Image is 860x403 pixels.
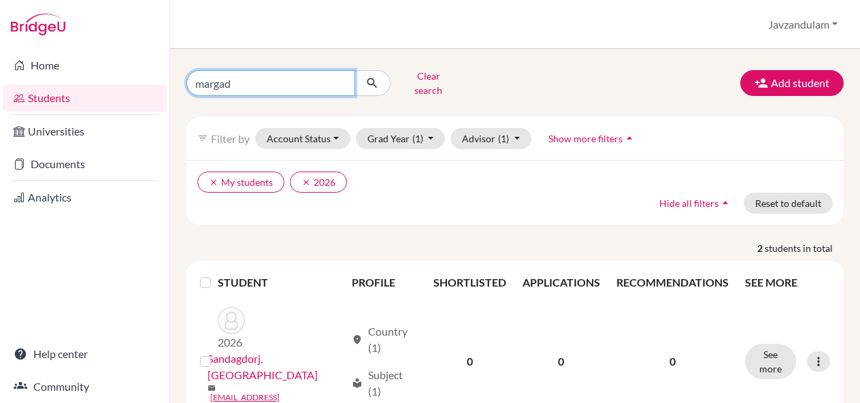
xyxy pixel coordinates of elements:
[765,241,844,255] span: students in total
[514,266,608,299] th: APPLICATIONS
[197,172,284,193] button: clearMy students
[3,340,167,368] a: Help center
[352,323,417,356] div: Country (1)
[425,266,514,299] th: SHORTLISTED
[211,132,250,145] span: Filter by
[3,52,167,79] a: Home
[757,241,765,255] strong: 2
[3,150,167,178] a: Documents
[648,193,744,214] button: Hide all filtersarrow_drop_up
[548,133,623,144] span: Show more filters
[344,266,425,299] th: PROFILE
[608,266,737,299] th: RECOMMENDATIONS
[659,197,718,209] span: Hide all filters
[186,70,355,96] input: Find student by name...
[208,384,216,392] span: mail
[3,84,167,112] a: Students
[301,178,311,187] i: clear
[737,266,838,299] th: SEE MORE
[356,128,446,149] button: Grad Year(1)
[744,193,833,214] button: Reset to default
[391,65,466,101] button: Clear search
[208,351,346,383] a: Sandagdorj, [GEOGRAPHIC_DATA]
[718,196,732,210] i: arrow_drop_up
[745,344,796,379] button: See more
[412,133,423,144] span: (1)
[623,131,636,145] i: arrow_drop_up
[616,353,729,370] p: 0
[218,266,344,299] th: STUDENT
[3,373,167,400] a: Community
[3,118,167,145] a: Universities
[209,178,218,187] i: clear
[537,128,648,149] button: Show more filtersarrow_drop_up
[450,128,531,149] button: Advisor(1)
[352,367,417,400] div: Subject (1)
[197,133,208,144] i: filter_list
[740,70,844,96] button: Add student
[762,12,844,37] button: Javzandulam
[352,378,363,389] span: local_library
[3,184,167,211] a: Analytics
[290,172,347,193] button: clear2026
[498,133,509,144] span: (1)
[352,334,363,345] span: location_on
[11,14,65,35] img: Bridge-U
[218,334,245,351] p: 2026
[255,128,350,149] button: Account Status
[218,307,245,334] img: Sandagdorj, Margad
